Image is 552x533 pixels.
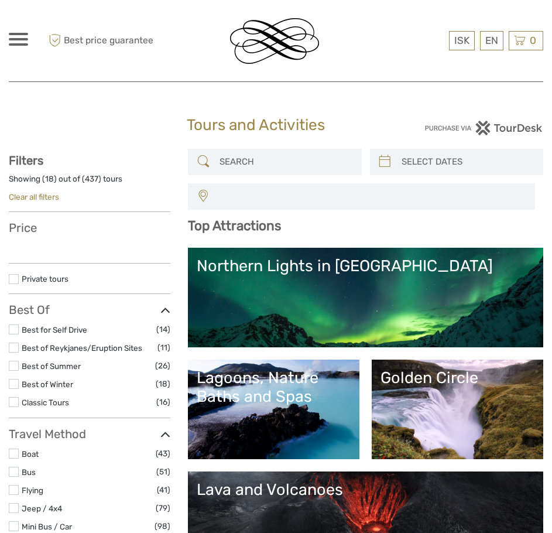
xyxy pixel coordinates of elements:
[215,152,355,172] input: SEARCH
[480,31,503,50] div: EN
[22,522,72,531] a: Mini Bus / Car
[22,486,43,495] a: Flying
[197,257,534,339] a: Northern Lights in [GEOGRAPHIC_DATA]
[9,221,170,235] h3: Price
[22,398,69,407] a: Classic Tours
[157,341,170,354] span: (11)
[155,520,170,533] span: (98)
[197,257,534,275] div: Northern Lights in [GEOGRAPHIC_DATA]
[156,465,170,479] span: (51)
[528,35,538,46] span: 0
[156,323,170,336] span: (14)
[46,31,153,50] span: Best price guarantee
[45,173,54,184] label: 18
[22,504,62,513] a: Jeep / 4x4
[230,18,319,64] img: Reykjavik Residence
[9,173,170,192] div: Showing ( ) out of ( ) tours
[22,361,81,371] a: Best of Summer
[380,368,534,450] a: Golden Circle
[188,218,281,234] b: Top Attractions
[22,274,68,283] a: Private tours
[424,121,543,135] img: PurchaseViaTourDesk.png
[155,359,170,373] span: (26)
[157,483,170,497] span: (41)
[197,480,534,499] div: Lava and Volcanoes
[9,427,170,441] h3: Travel Method
[454,35,469,46] span: ISK
[9,303,170,317] h3: Best Of
[9,192,59,201] a: Clear all filters
[187,116,365,135] h1: Tours and Activities
[197,368,351,406] div: Lagoons, Nature Baths and Spas
[156,447,170,460] span: (43)
[156,395,170,409] span: (16)
[22,380,73,389] a: Best of Winter
[22,325,87,334] a: Best for Self Drive
[22,343,142,353] a: Best of Reykjanes/Eruption Sites
[9,153,43,168] strong: Filters
[22,467,36,477] a: Bus
[22,449,39,459] a: Boat
[197,368,351,450] a: Lagoons, Nature Baths and Spas
[156,377,170,391] span: (18)
[397,152,537,172] input: SELECT DATES
[380,368,534,387] div: Golden Circle
[156,501,170,515] span: (79)
[85,173,98,184] label: 437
